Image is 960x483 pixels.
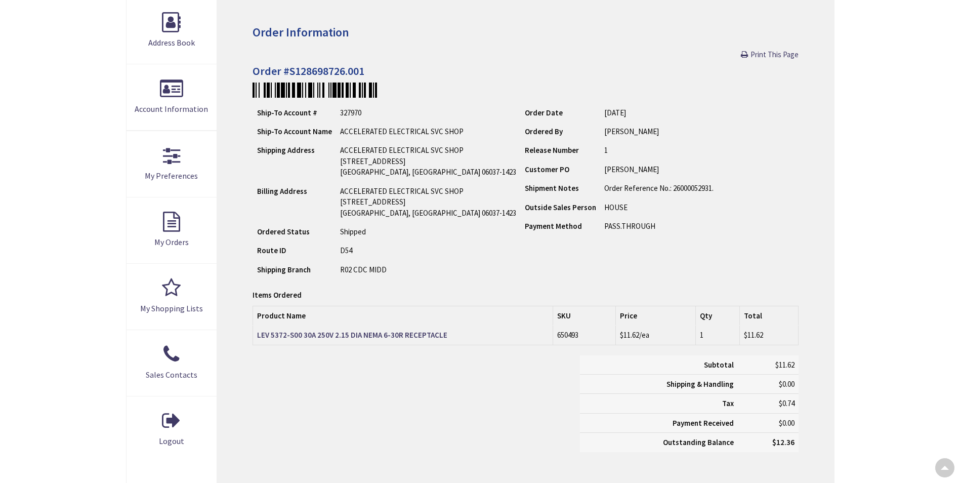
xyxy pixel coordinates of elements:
[772,437,795,447] span: $12.36
[336,103,520,122] td: 327970
[580,413,738,432] th: Payment Received
[127,131,217,197] a: My Preferences
[257,246,286,255] strong: Route ID
[600,103,718,122] td: [DATE]
[600,198,718,217] td: HOUSE
[553,306,615,325] th: SKU
[525,127,563,136] strong: Ordered By
[600,179,718,197] td: Order Reference No.: 26000052931.
[336,241,520,260] td: D54
[779,398,795,408] span: $0.74
[620,330,639,340] span: $11.62
[253,290,302,300] strong: Items Ordered
[253,306,553,325] th: Product Name
[127,64,217,130] a: Account Information
[580,374,738,393] th: Shipping & Handling
[525,183,579,193] strong: Shipment Notes
[20,7,57,16] span: Support
[580,355,738,375] th: Subtotal
[553,326,615,345] td: 650493
[525,145,579,155] strong: Release Number
[616,306,696,325] th: Price
[739,306,798,325] th: Total
[257,265,311,274] strong: Shipping Branch
[696,306,739,325] th: Qty
[525,108,563,117] strong: Order Date
[140,303,203,313] span: My Shopping Lists
[525,203,596,212] strong: Outside Sales Person
[744,330,763,340] span: $11.62
[253,26,798,39] h3: Order Information
[580,394,738,413] th: Tax
[127,396,217,462] a: Logout
[127,330,217,396] a: Sales Contacts
[253,65,798,77] h4: Order #S128698726.001
[127,264,217,330] a: My Shopping Lists
[135,104,208,114] span: Account Information
[257,227,310,236] strong: Ordered Status
[600,160,718,179] td: [PERSON_NAME]
[600,141,718,159] td: 1
[600,122,718,141] td: [PERSON_NAME]
[148,37,195,48] span: Address Book
[775,360,795,370] span: $11.62
[779,418,795,428] span: $0.00
[257,330,447,340] strong: LEV 5372-S00 30A 250V 2.15 DIA NEMA 6-30R RECEPTACLE
[340,145,516,177] div: ACCELERATED ELECTRICAL SVC SHOP [STREET_ADDRESS] [GEOGRAPHIC_DATA], [GEOGRAPHIC_DATA] 06037-1423
[253,83,377,98] img: MHmPPNnG4ZR+VH5UflBKw8AxGRCyw4XTAUAAAAASUVORK5CYII=
[525,165,569,174] strong: Customer PO
[779,379,795,389] span: $0.00
[257,145,315,155] strong: Shipping Address
[340,186,516,218] div: ACCELERATED ELECTRICAL SVC SHOP [STREET_ADDRESS] [GEOGRAPHIC_DATA], [GEOGRAPHIC_DATA] 06037-1423
[257,108,317,117] strong: Ship-To Account #
[154,237,189,247] span: My Orders
[336,122,520,141] td: ACCELERATED ELECTRICAL SVC SHOP
[604,221,714,231] li: PASS.THROUGH
[336,260,520,279] td: R02 CDC MIDD
[257,186,307,196] strong: Billing Address
[616,326,696,345] td: /ea
[525,221,582,231] strong: Payment Method
[700,330,703,340] span: 1
[336,222,520,241] td: Shipped
[257,127,332,136] strong: Ship-To Account Name
[663,437,734,447] strong: Outstanding Balance
[741,49,799,60] a: Print This Page
[127,197,217,263] a: My Orders
[750,50,799,59] span: Print This Page
[159,436,184,446] span: Logout
[146,370,197,380] span: Sales Contacts
[145,171,198,181] span: My Preferences
[257,330,447,340] a: LEV 5372-S00 30A 250V 2.15 DIA NEMA 6-30R RECEPTACLE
